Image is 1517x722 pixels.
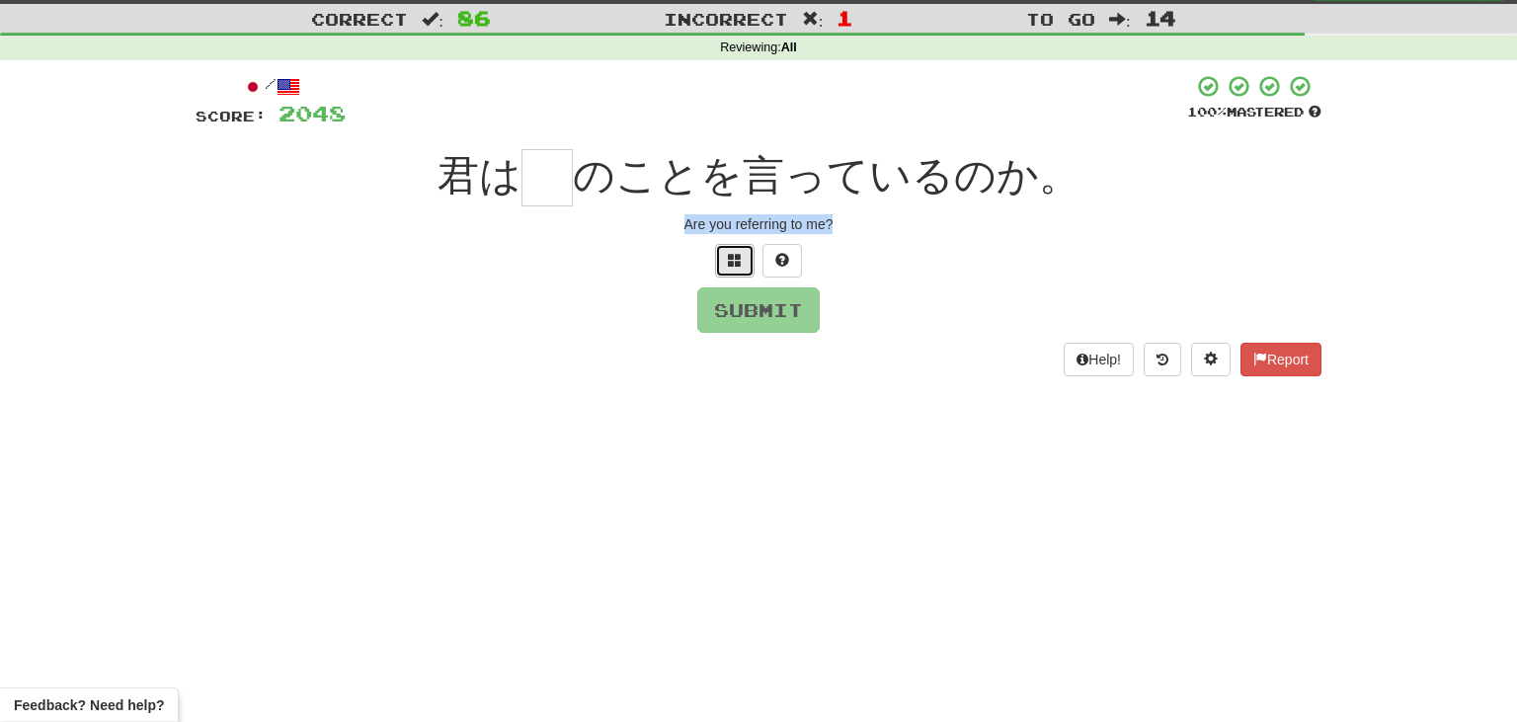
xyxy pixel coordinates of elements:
[438,152,521,199] span: 君は
[1187,104,1227,120] span: 100 %
[1145,6,1176,30] span: 14
[697,287,820,333] button: Submit
[457,6,491,30] span: 86
[1187,104,1321,121] div: Mastered
[1240,343,1321,376] button: Report
[196,108,267,124] span: Score:
[1026,9,1095,29] span: To go
[279,101,346,125] span: 2048
[1144,343,1181,376] button: Round history (alt+y)
[196,74,346,99] div: /
[837,6,853,30] span: 1
[573,152,1080,199] span: のことを言っているのか。
[14,695,164,715] span: Open feedback widget
[1064,343,1134,376] button: Help!
[1109,11,1131,28] span: :
[664,9,788,29] span: Incorrect
[422,11,443,28] span: :
[802,11,824,28] span: :
[196,214,1321,234] div: Are you referring to me?
[762,244,802,278] button: Single letter hint - you only get 1 per sentence and score half the points! alt+h
[311,9,408,29] span: Correct
[715,244,755,278] button: Switch sentence to multiple choice alt+p
[781,40,797,54] strong: All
